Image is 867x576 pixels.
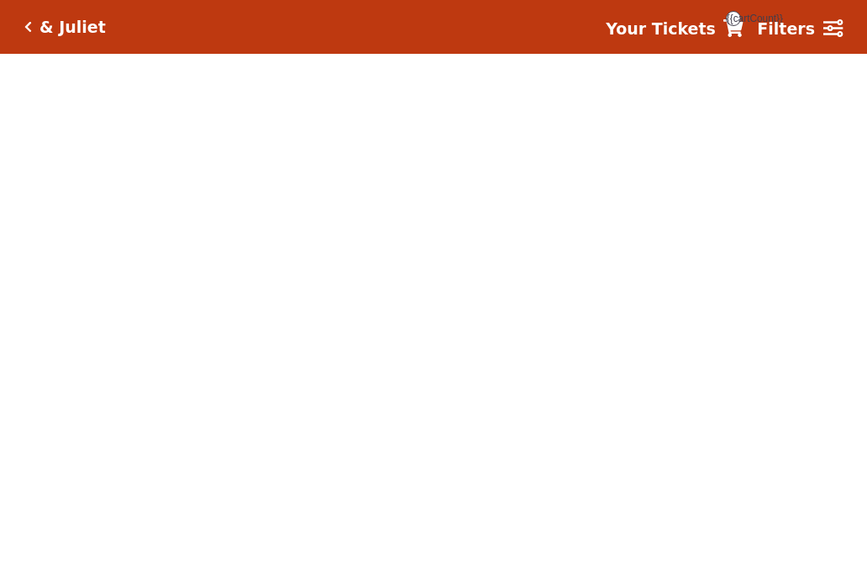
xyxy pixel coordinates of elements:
[726,11,741,26] span: {{cartCount}}
[757,17,843,41] a: Filters
[606,19,716,38] strong: Your Tickets
[606,17,744,41] a: Your Tickets {{cartCount}}
[757,19,815,38] strong: Filters
[39,18,106,37] h5: & Juliet
[24,21,32,33] a: Click here to go back to filters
